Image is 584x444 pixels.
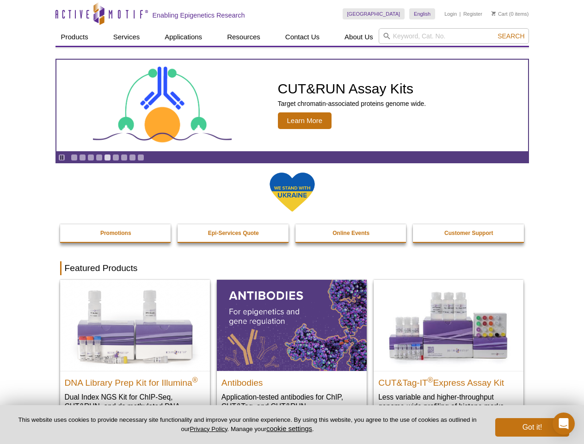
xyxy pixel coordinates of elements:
[221,28,266,46] a: Resources
[15,416,480,433] p: This website uses cookies to provide necessary site functionality and improve your online experie...
[208,230,259,236] strong: Epi-Services Quote
[178,224,289,242] a: Epi-Services Quote
[444,230,493,236] strong: Customer Support
[192,376,198,383] sup: ®
[221,374,362,388] h2: Antibodies
[58,154,65,161] a: Toggle autoplay
[55,28,94,46] a: Products
[104,154,111,161] a: Go to slide 5
[332,230,369,236] strong: Online Events
[108,28,146,46] a: Services
[460,8,461,19] li: |
[60,261,524,275] h2: Featured Products
[79,154,86,161] a: Go to slide 2
[378,392,519,411] p: Less variable and higher-throughput genome-wide profiling of histone marks​.
[378,374,519,388] h2: CUT&Tag-IT Express Assay Kit
[495,32,527,40] button: Search
[100,230,131,236] strong: Promotions
[343,8,405,19] a: [GEOGRAPHIC_DATA]
[269,172,315,213] img: We Stand With Ukraine
[463,11,482,17] a: Register
[121,154,128,161] a: Go to slide 7
[87,154,94,161] a: Go to slide 3
[71,154,78,161] a: Go to slide 1
[374,280,523,420] a: CUT&Tag-IT® Express Assay Kit CUT&Tag-IT®Express Assay Kit Less variable and higher-throughput ge...
[374,280,523,370] img: CUT&Tag-IT® Express Assay Kit
[266,425,312,432] button: cookie settings
[96,154,103,161] a: Go to slide 4
[137,154,144,161] a: Go to slide 9
[159,28,208,46] a: Applications
[413,224,525,242] a: Customer Support
[129,154,136,161] a: Go to slide 8
[65,392,205,420] p: Dual Index NGS Kit for ChIP-Seq, CUT&RUN, and ds methylated DNA assays.
[339,28,379,46] a: About Us
[217,280,367,420] a: All Antibodies Antibodies Application-tested antibodies for ChIP, CUT&Tag, and CUT&RUN.
[60,280,210,370] img: DNA Library Prep Kit for Illumina
[553,413,575,435] div: Open Intercom Messenger
[492,11,508,17] a: Cart
[498,32,524,40] span: Search
[65,374,205,388] h2: DNA Library Prep Kit for Illumina
[60,280,210,429] a: DNA Library Prep Kit for Illumina DNA Library Prep Kit for Illumina® Dual Index NGS Kit for ChIP-...
[280,28,325,46] a: Contact Us
[153,11,245,19] h2: Enabling Epigenetics Research
[379,28,529,44] input: Keyword, Cat. No.
[492,8,529,19] li: (0 items)
[295,224,407,242] a: Online Events
[221,392,362,411] p: Application-tested antibodies for ChIP, CUT&Tag, and CUT&RUN.
[60,224,172,242] a: Promotions
[112,154,119,161] a: Go to slide 6
[409,8,435,19] a: English
[190,425,227,432] a: Privacy Policy
[428,376,433,383] sup: ®
[495,418,569,437] button: Got it!
[444,11,457,17] a: Login
[217,280,367,370] img: All Antibodies
[492,11,496,16] img: Your Cart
